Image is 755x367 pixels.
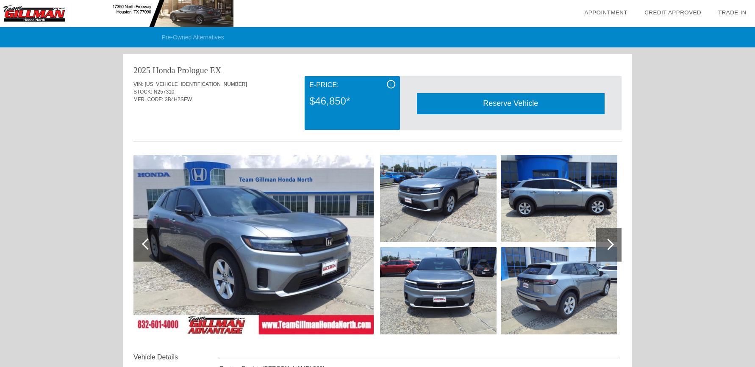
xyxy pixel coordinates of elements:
[210,64,222,76] div: EX
[501,155,617,242] img: image.aspx
[309,90,395,112] div: $46,850*
[417,93,605,114] div: Reserve Vehicle
[380,155,497,242] img: image.aspx
[145,81,247,87] span: [US_VEHICLE_IDENTIFICATION_NUMBER]
[309,80,395,90] div: E-Price:
[133,89,152,95] span: STOCK:
[133,64,208,76] div: 2025 Honda Prologue
[380,247,497,334] img: image.aspx
[644,9,701,16] a: Credit Approved
[718,9,747,16] a: Trade-In
[165,97,192,102] span: 3B4H2SEW
[133,116,622,130] div: Quoted on [DATE] 9:31:45 PM
[584,9,627,16] a: Appointment
[387,80,395,88] div: i
[133,352,219,362] div: Vehicle Details
[133,97,164,102] span: MFR. CODE:
[133,81,143,87] span: VIN:
[501,247,617,334] img: image.aspx
[133,155,374,334] img: image.aspx
[154,89,175,95] span: N257310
